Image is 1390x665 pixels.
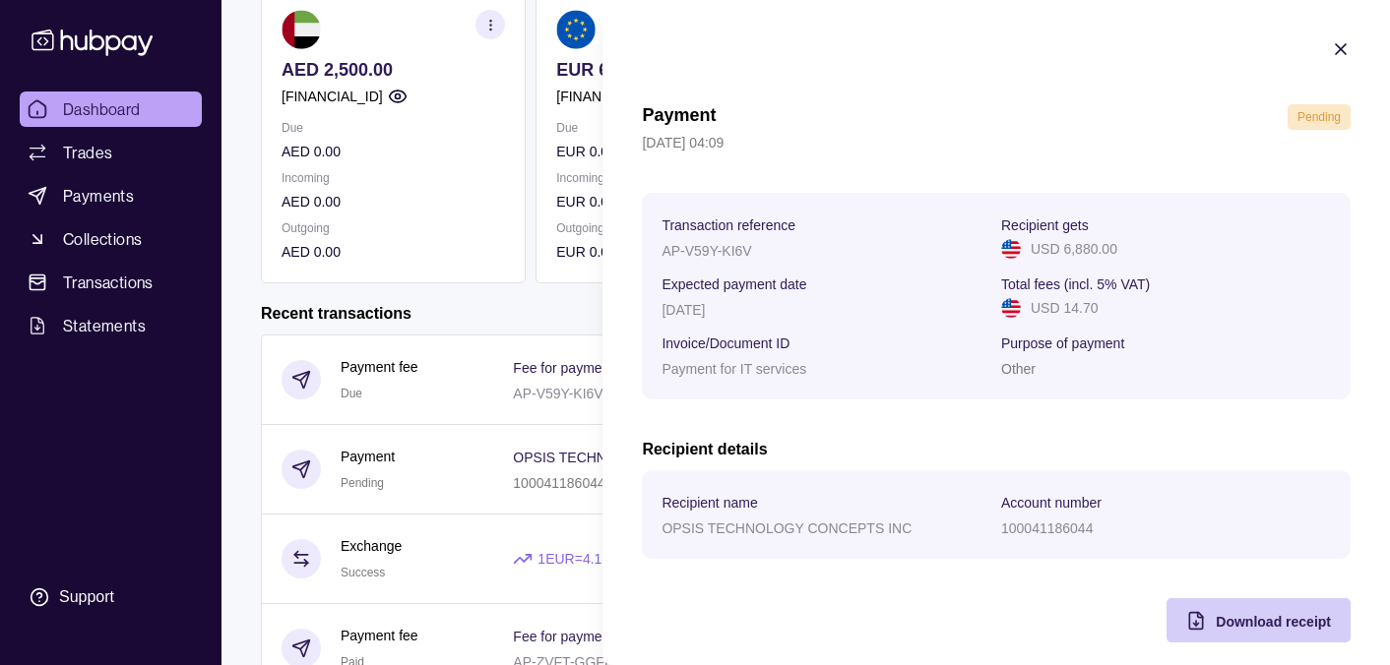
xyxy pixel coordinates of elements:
p: AP-V59Y-KI6V [662,243,751,259]
p: Account number [1001,495,1102,511]
p: OPSIS TECHNOLOGY CONCEPTS INC [662,520,912,536]
h2: Recipient details [642,439,1351,460]
p: USD 14.70 [1031,297,1098,319]
p: Recipient name [662,495,757,511]
p: Total fees (incl. 5% VAT) [1001,276,1150,292]
p: [DATE] 04:09 [642,132,1351,153]
p: Invoice/Document ID [662,335,790,351]
p: [DATE] [662,302,705,318]
img: us [1001,298,1021,318]
p: Recipient gets [1001,217,1089,233]
h1: Payment [642,104,716,130]
button: Download receipt [1167,598,1351,642]
img: us [1001,239,1021,259]
span: Download receipt [1216,614,1331,630]
p: USD 6,880.00 [1031,238,1117,260]
span: Pending [1297,110,1341,124]
p: Purpose of payment [1001,335,1124,351]
p: Expected payment date [662,276,806,292]
p: Other [1001,361,1036,377]
p: Transaction reference [662,217,795,233]
p: 100041186044 [1001,520,1093,536]
p: Payment for IT services [662,361,806,377]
